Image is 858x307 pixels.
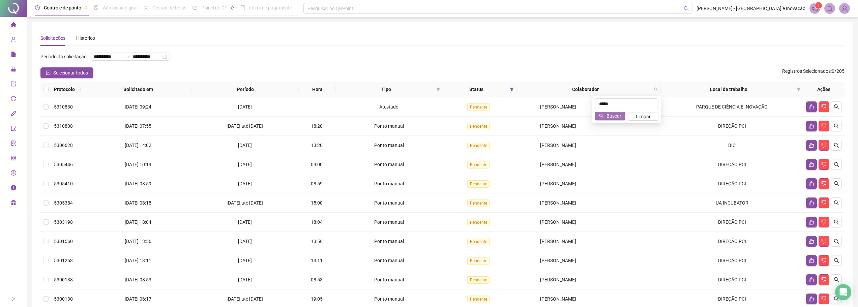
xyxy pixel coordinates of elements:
span: filter [510,87,514,91]
span: Selecionar todos [53,69,88,76]
span: Pendente [467,219,490,226]
td: BIC [661,136,803,155]
span: [DATE] 13:11 [125,258,151,263]
span: Colaborador [519,86,651,93]
span: Gestão de férias [152,5,186,10]
td: DIREÇÃO PCI [661,270,803,289]
span: notification [812,5,818,11]
span: [DATE] 08:18 [125,200,151,206]
span: pushpin [230,6,234,10]
span: Protocolo [54,86,75,93]
span: dislike [821,239,827,244]
span: [PERSON_NAME] [540,219,576,225]
button: Selecionar todos [40,67,93,78]
span: like [809,123,814,129]
span: right [11,297,16,301]
span: Admissão digital [103,5,138,10]
span: lock [11,63,16,77]
span: like [809,104,814,110]
span: 18:04 [311,219,323,225]
span: like [809,181,814,186]
span: api [11,108,16,121]
span: search [834,200,839,206]
span: Ponto manual [374,277,404,282]
span: 5303198 [54,219,73,225]
span: 5310830 [54,104,73,110]
span: Ponto manual [374,219,404,225]
span: [DATE] 10:19 [125,162,151,167]
span: sun [144,5,148,10]
span: [DATE] 08:59 [125,181,151,186]
span: filter [508,84,515,94]
span: [PERSON_NAME] [540,296,576,302]
span: dislike [821,200,827,206]
span: dashboard [193,5,197,10]
span: 5310808 [54,123,73,129]
span: [PERSON_NAME] [540,200,576,206]
span: [DATE] [238,162,252,167]
span: 5305446 [54,162,73,167]
span: like [809,296,814,302]
span: search [834,239,839,244]
span: Ponto manual [374,296,404,302]
span: clock-circle [35,5,40,10]
span: Pendente [467,238,490,245]
span: filter [797,87,801,91]
th: Período [192,82,299,97]
span: [DATE] [238,143,252,148]
span: home [11,19,16,32]
div: Ações [806,86,842,93]
span: 5301560 [54,239,73,244]
span: Pendente [467,276,490,284]
span: Ponto manual [374,239,404,244]
span: search [78,87,82,91]
span: sync [11,93,16,106]
span: export [11,78,16,92]
span: [DATE] 14:02 [125,143,151,148]
span: Pendente [467,123,490,130]
span: Pendente [467,142,490,149]
span: file-done [94,5,99,10]
span: 5305410 [54,181,73,186]
sup: 1 [815,2,822,9]
span: dislike [821,104,827,110]
span: [PERSON_NAME] [540,277,576,282]
span: Limpar [636,113,651,120]
span: search [834,143,839,148]
span: audit [11,123,16,136]
span: dislike [821,181,827,186]
span: search [834,104,839,110]
span: 5305384 [54,200,73,206]
div: Solicitações [40,34,65,42]
span: [DATE] 13:56 [125,239,151,244]
span: dislike [821,277,827,282]
span: like [809,258,814,263]
span: search [684,6,689,11]
span: like [809,162,814,167]
span: Painel do DP [201,5,228,10]
span: [DATE] [238,258,252,263]
span: 5300130 [54,296,73,302]
span: 13:11 [311,258,323,263]
span: [PERSON_NAME] [540,258,576,263]
span: [DATE] 07:55 [125,123,151,129]
span: 08:59 [311,181,323,186]
span: Pendente [467,180,490,188]
td: DIREÇÃO PCI [661,155,803,174]
span: search [834,181,839,186]
span: [DATE] até [DATE] [227,123,263,129]
span: info-circle [11,182,16,195]
span: qrcode [11,152,16,166]
span: pushpin [84,6,88,10]
td: UA INCUBATOR [661,193,803,213]
span: user-add [11,34,16,47]
span: dislike [821,258,827,263]
span: [DATE] 18:04 [125,219,151,225]
span: [DATE] [238,181,252,186]
span: 08:53 [311,277,323,282]
th: Solicitado em [84,82,192,97]
td: DIREÇÃO PCI [661,174,803,193]
label: Período da solicitação [40,51,91,62]
span: Pendente [467,257,490,265]
span: Ponto manual [374,162,404,167]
